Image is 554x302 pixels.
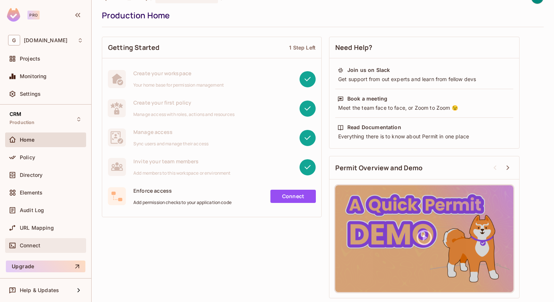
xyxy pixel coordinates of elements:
span: Add permission checks to your application code [133,200,232,205]
span: Elements [20,190,43,196]
span: Create your workspace [133,70,224,77]
span: Sync users and manage their access [133,141,208,147]
div: Get support from out experts and learn from fellow devs [337,76,511,83]
span: Audit Log [20,207,44,213]
img: SReyMgAAAABJRU5ErkJggg== [7,8,20,22]
span: Settings [20,91,41,97]
span: Getting Started [108,43,159,52]
span: Production [10,120,35,125]
span: Need Help? [335,43,373,52]
span: Manage access [133,128,208,135]
div: Join us on Slack [347,66,390,74]
div: Book a meeting [347,95,387,102]
span: Invite your team members [133,158,231,165]
span: Monitoring [20,73,47,79]
div: Pro [27,11,40,19]
span: CRM [10,111,21,117]
div: Meet the team face to face, or Zoom to Zoom 😉 [337,104,511,112]
div: 1 Step Left [289,44,315,51]
span: Enforce access [133,187,232,194]
span: Connect [20,243,40,248]
span: Workspace: gameskraft.com [24,37,67,43]
span: Permit Overview and Demo [335,163,423,172]
span: Home [20,137,35,143]
span: Policy [20,154,35,160]
a: Connect [270,190,316,203]
span: Add members to this workspace or environment [133,170,231,176]
button: Upgrade [6,261,85,272]
span: Help & Updates [20,287,59,293]
div: Production Home [102,10,540,21]
span: URL Mapping [20,225,54,231]
div: Read Documentation [347,124,401,131]
span: Manage access with roles, actions and resources [133,112,234,117]
span: G [8,35,20,46]
div: Everything there is to know about Permit in one place [337,133,511,140]
span: Create your first policy [133,99,234,106]
span: Projects [20,56,40,62]
span: Your home base for permission management [133,82,224,88]
span: Directory [20,172,43,178]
